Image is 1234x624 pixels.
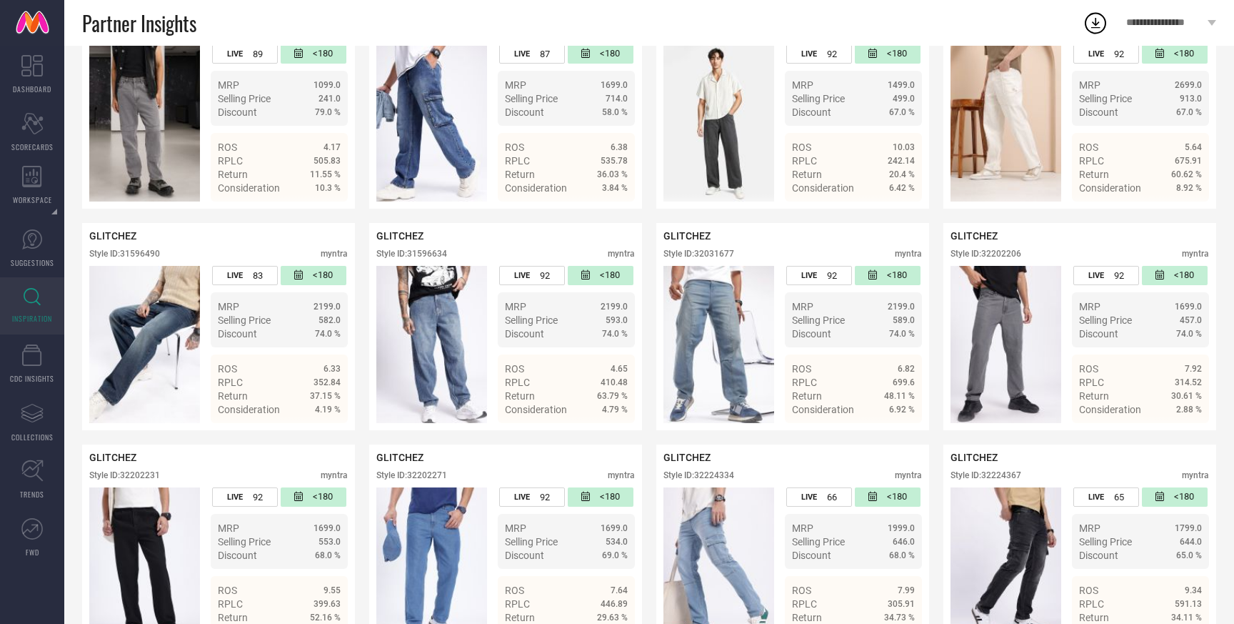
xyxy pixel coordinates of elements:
span: 589.0 [893,315,915,325]
span: Discount [505,107,544,118]
span: MRP [1079,523,1100,534]
a: Details [868,430,915,441]
span: 1499.0 [888,80,915,90]
div: Number of days since the style was first listed on the platform [281,44,346,64]
span: Selling Price [505,315,558,326]
span: Return [792,612,822,623]
span: 67.0 % [889,107,915,117]
span: Return [218,390,248,402]
span: 591.13 [1175,599,1202,609]
span: 534.0 [606,537,628,547]
span: MRP [218,79,239,91]
span: LIVE [801,271,817,280]
span: 553.0 [318,537,341,547]
span: 30.61 % [1171,391,1202,401]
span: FWD [26,547,39,558]
span: 593.0 [606,315,628,325]
span: RPLC [218,377,243,388]
div: myntra [895,249,922,259]
span: Discount [505,550,544,561]
span: 646.0 [893,537,915,547]
div: myntra [608,249,635,259]
span: <180 [887,491,907,503]
span: Return [1079,612,1109,623]
span: 2199.0 [313,302,341,312]
span: 1699.0 [1175,302,1202,312]
span: Selling Price [792,93,845,104]
span: Details [596,430,628,441]
span: 92 [1114,49,1124,59]
span: MRP [505,523,526,534]
span: MRP [792,523,813,534]
div: Number of days the style has been live on the platform [1073,266,1139,285]
div: myntra [321,249,348,259]
span: Return [505,612,535,623]
span: 7.99 [898,585,915,595]
span: LIVE [801,492,817,502]
span: 67.0 % [1176,107,1202,117]
span: Discount [1079,107,1118,118]
span: Consideration [1079,182,1141,194]
span: ROS [792,363,811,375]
div: Style ID: 31596490 [89,249,160,259]
span: GLITCHEZ [950,230,998,242]
a: Details [581,430,628,441]
span: 6.33 [323,364,341,374]
span: Consideration [218,404,280,415]
span: Selling Price [218,93,271,104]
span: 314.52 [1175,377,1202,387]
span: 446.89 [601,599,628,609]
div: Number of days the style has been live on the platform [212,487,278,507]
div: Number of days the style has been live on the platform [1073,487,1139,507]
span: 36.03 % [597,169,628,179]
span: 410.48 [601,377,628,387]
span: 714.0 [606,94,628,104]
div: Open download list [1083,10,1108,36]
span: 913.0 [1180,94,1202,104]
span: 11.55 % [310,169,341,179]
span: LIVE [514,49,530,59]
div: Style ID: 32202271 [376,470,447,480]
span: Discount [792,550,831,561]
span: <180 [313,48,333,60]
span: ROS [505,142,524,153]
span: Partner Insights [82,9,196,38]
div: Number of days since the style was first listed on the platform [568,266,633,285]
span: 241.0 [318,94,341,104]
span: Return [505,169,535,180]
span: MRP [792,301,813,312]
span: 6.82 [898,364,915,374]
span: Consideration [218,182,280,194]
a: Details [868,208,915,219]
span: MRP [505,301,526,312]
img: Style preview image [663,266,774,423]
span: <180 [1174,269,1194,282]
span: Consideration [792,182,854,194]
span: Details [308,430,341,441]
div: Number of days the style has been live on the platform [1073,44,1139,64]
span: LIVE [1088,49,1104,59]
span: 535.78 [601,156,628,166]
span: 92 [827,49,837,59]
span: 2199.0 [601,302,628,312]
div: Number of days since the style was first listed on the platform [281,266,346,285]
span: Selling Price [1079,536,1132,548]
span: Discount [505,328,544,340]
span: RPLC [505,598,530,610]
span: RPLC [218,598,243,610]
span: LIVE [227,49,243,59]
span: 644.0 [1180,537,1202,547]
span: Return [1079,390,1109,402]
div: Click to view image [950,44,1061,202]
div: Click to view image [376,44,487,202]
span: Selling Price [1079,315,1132,326]
span: Discount [218,107,257,118]
span: 4.65 [611,364,628,374]
span: Consideration [1079,404,1141,415]
span: 1099.0 [313,80,341,90]
span: COLLECTIONS [11,432,54,442]
span: ROS [792,585,811,596]
span: Discount [792,107,831,118]
span: MRP [505,79,526,91]
span: GLITCHEZ [89,230,136,242]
